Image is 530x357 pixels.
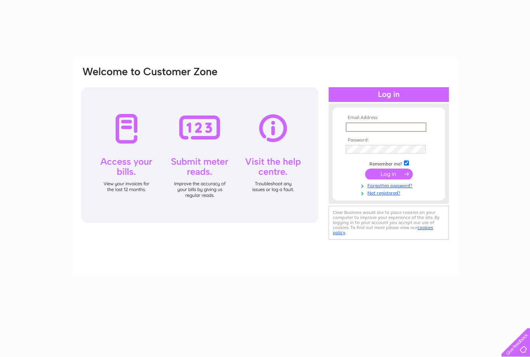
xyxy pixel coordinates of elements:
div: Clear Business would like to place cookies on your computer to improve your experience of the sit... [329,206,449,240]
td: Remember me? [344,159,434,167]
th: Email Address: [344,115,434,121]
th: Password: [344,138,434,143]
a: Not registered? [346,189,434,196]
a: cookies policy [333,225,433,235]
a: Forgotten password? [346,181,434,189]
input: Submit [365,169,413,179]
